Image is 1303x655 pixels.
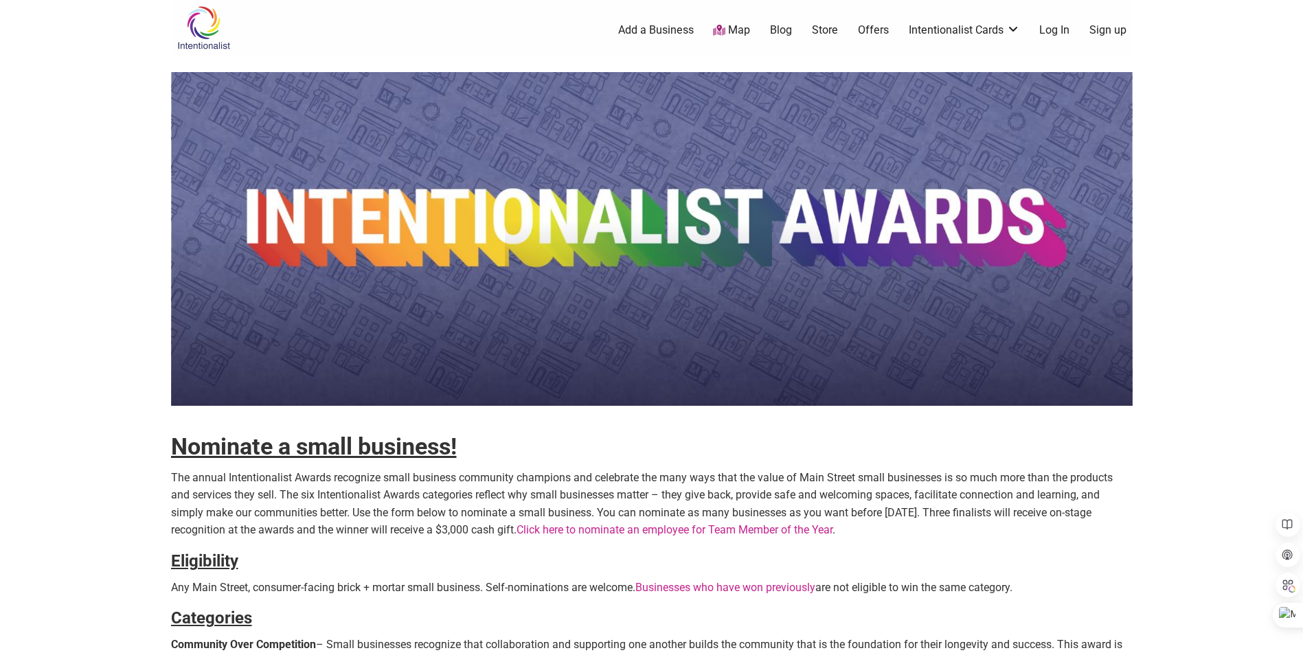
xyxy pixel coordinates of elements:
[171,608,252,628] strong: Categories
[858,23,889,38] a: Offers
[1089,23,1126,38] a: Sign up
[517,523,832,536] a: Click here to nominate an employee for Team Member of the Year
[812,23,838,38] a: Store
[171,433,457,460] strong: Nominate a small business!
[909,23,1020,38] a: Intentionalist Cards
[770,23,792,38] a: Blog
[171,5,236,50] img: Intentionalist
[635,581,815,594] a: Businesses who have won previously
[171,638,316,651] strong: Community Over Competition
[713,23,750,38] a: Map
[171,579,1133,597] p: Any Main Street, consumer-facing brick + mortar small business. Self-nominations are welcome. are...
[618,23,694,38] a: Add a Business
[171,551,238,571] strong: Eligibility
[171,469,1133,539] p: The annual Intentionalist Awards recognize small business community champions and celebrate the m...
[1039,23,1069,38] a: Log In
